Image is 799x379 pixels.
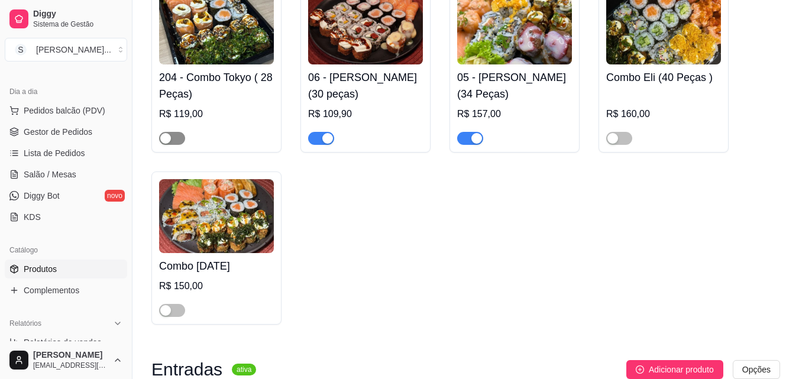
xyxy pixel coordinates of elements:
[5,260,127,278] a: Produtos
[24,336,102,348] span: Relatórios de vendas
[649,363,714,376] span: Adicionar produto
[9,319,41,328] span: Relatórios
[24,284,79,296] span: Complementos
[15,44,27,56] span: S
[5,122,127,141] a: Gestor de Pedidos
[159,279,274,293] div: R$ 150,00
[159,179,274,253] img: product-image
[232,364,256,375] sup: ativa
[5,346,127,374] button: [PERSON_NAME][EMAIL_ADDRESS][DOMAIN_NAME]
[151,362,222,377] h3: Entradas
[5,333,127,352] a: Relatórios de vendas
[457,107,572,121] div: R$ 157,00
[5,82,127,101] div: Dia a dia
[5,165,127,184] a: Salão / Mesas
[636,365,644,374] span: plus-circle
[33,9,122,20] span: Diggy
[5,38,127,61] button: Select a team
[36,44,111,56] div: [PERSON_NAME] ...
[33,350,108,361] span: [PERSON_NAME]
[5,5,127,33] a: DiggySistema de Gestão
[33,20,122,29] span: Sistema de Gestão
[5,186,127,205] a: Diggy Botnovo
[5,241,127,260] div: Catálogo
[626,360,723,379] button: Adicionar produto
[457,69,572,102] h4: 05 - [PERSON_NAME] (34 Peças)
[159,107,274,121] div: R$ 119,00
[5,208,127,226] a: KDS
[24,263,57,275] span: Produtos
[606,69,721,86] h4: Combo Eli (40 Peças )
[24,169,76,180] span: Salão / Mesas
[606,107,721,121] div: R$ 160,00
[733,360,780,379] button: Opções
[5,101,127,120] button: Pedidos balcão (PDV)
[5,144,127,163] a: Lista de Pedidos
[24,211,41,223] span: KDS
[24,190,60,202] span: Diggy Bot
[24,147,85,159] span: Lista de Pedidos
[159,69,274,102] h4: 204 - Combo Tokyo ( 28 Peças)
[33,361,108,370] span: [EMAIL_ADDRESS][DOMAIN_NAME]
[308,69,423,102] h4: 06 - [PERSON_NAME] (30 peças)
[5,281,127,300] a: Complementos
[742,363,771,376] span: Opções
[159,258,274,274] h4: Combo [DATE]
[24,105,105,116] span: Pedidos balcão (PDV)
[24,126,92,138] span: Gestor de Pedidos
[308,107,423,121] div: R$ 109,90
